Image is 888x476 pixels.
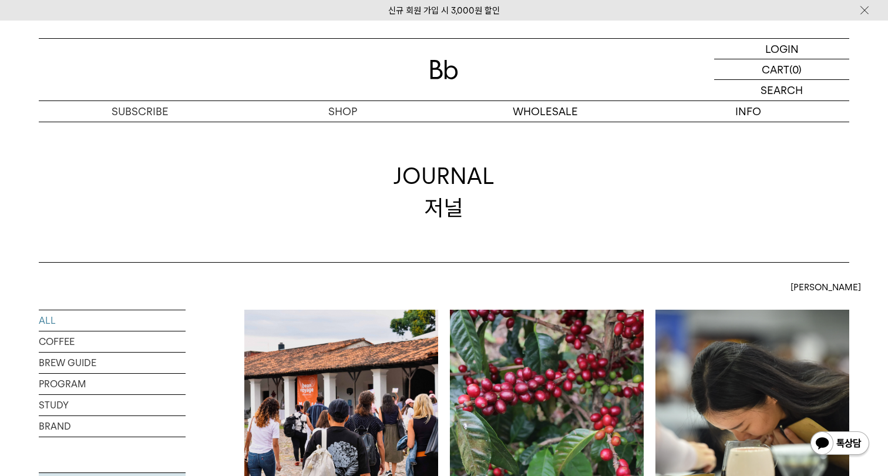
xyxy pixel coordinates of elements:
a: LOGIN [714,39,849,59]
a: BRAND [39,416,186,437]
p: INFO [647,101,849,122]
a: COFFEE [39,331,186,352]
p: SEARCH [761,80,803,100]
a: BREW GUIDE [39,353,186,373]
a: 신규 회원 가입 시 3,000원 할인 [388,5,500,16]
p: WHOLESALE [444,101,647,122]
a: ALL [39,310,186,331]
p: LOGIN [765,39,799,59]
a: CART (0) [714,59,849,80]
img: 카카오톡 채널 1:1 채팅 버튼 [809,430,870,458]
a: SUBSCRIBE [39,101,241,122]
p: (0) [789,59,802,79]
a: STUDY [39,395,186,415]
img: 로고 [430,60,458,79]
a: SHOP [241,101,444,122]
span: [PERSON_NAME] [791,280,861,294]
div: JOURNAL 저널 [393,160,495,223]
p: CART [762,59,789,79]
a: PROGRAM [39,374,186,394]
